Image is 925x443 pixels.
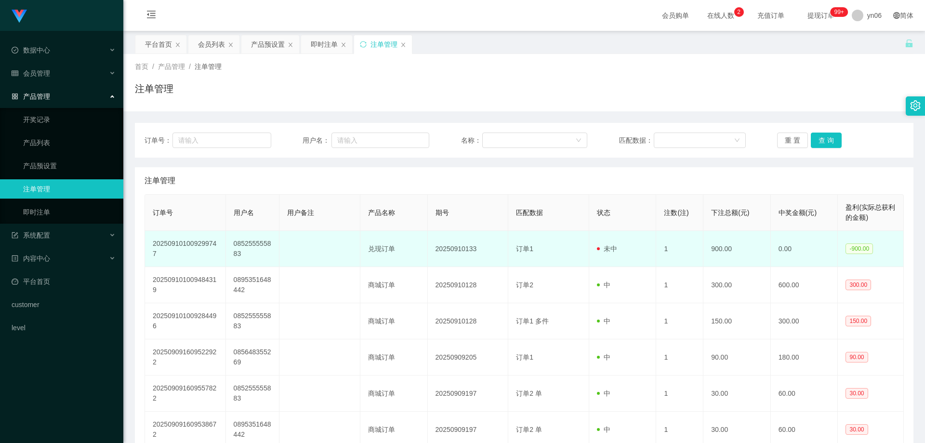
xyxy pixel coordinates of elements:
i: 图标: menu-fold [135,0,168,31]
button: 查 询 [811,133,842,148]
td: 20250910133 [428,231,509,267]
td: 085255555883 [226,231,280,267]
td: 1 [656,339,703,376]
h1: 注单管理 [135,81,173,96]
span: 未中 [597,245,617,253]
td: 20250910128 [428,303,509,339]
span: 订单号： [145,135,172,146]
span: 用户备注 [287,209,314,216]
div: 产品预设置 [251,35,285,54]
span: 期号 [436,209,449,216]
td: 90.00 [703,339,771,376]
td: 202509101009299747 [145,231,226,267]
a: level [12,318,116,337]
td: 兑现订单 [360,231,428,267]
span: 提现订单 [803,12,839,19]
span: 注单管理 [145,175,175,187]
td: 60.00 [771,376,838,412]
td: 1 [656,376,703,412]
td: 0.00 [771,231,838,267]
img: logo.9652507e.png [12,10,27,23]
td: 085648355269 [226,339,280,376]
td: 1 [656,267,703,303]
span: 名称： [461,135,482,146]
span: 中 [597,281,610,289]
td: 20250909205 [428,339,509,376]
span: 订单1 [516,353,533,361]
td: 300.00 [771,303,838,339]
i: 图标: form [12,232,18,239]
span: 产品管理 [158,63,185,70]
i: 图标: appstore-o [12,93,18,100]
span: 订单2 [516,281,533,289]
i: 图标: close [175,42,181,48]
span: -900.00 [846,243,873,254]
span: 在线人数 [702,12,739,19]
td: 085255555883 [226,376,280,412]
a: 产品预设置 [23,156,116,175]
span: 匹配数据 [516,209,543,216]
div: 即时注单 [311,35,338,54]
span: 300.00 [846,280,871,290]
span: 90.00 [846,352,868,362]
i: 图标: unlock [905,39,913,48]
i: 图标: table [12,70,18,77]
td: 20250910128 [428,267,509,303]
div: 平台首页 [145,35,172,54]
a: 开奖记录 [23,110,116,129]
span: 用户名 [234,209,254,216]
span: 数据中心 [12,46,50,54]
span: 首页 [135,63,148,70]
span: 匹配数据： [619,135,654,146]
td: 商城订单 [360,267,428,303]
td: 150.00 [703,303,771,339]
i: 图标: down [576,137,581,144]
input: 请输入 [172,133,271,148]
span: / [189,63,191,70]
span: 订单1 [516,245,533,253]
a: 图标: dashboard平台首页 [12,272,116,291]
i: 图标: close [288,42,293,48]
span: 150.00 [846,316,871,326]
i: 图标: check-circle-o [12,47,18,54]
span: 内容中心 [12,255,50,262]
span: 充值订单 [753,12,789,19]
span: 中奖金额(元) [779,209,817,216]
a: 产品列表 [23,133,116,152]
span: 中 [597,426,610,433]
span: 系统配置 [12,231,50,239]
td: 商城订单 [360,376,428,412]
td: 600.00 [771,267,838,303]
i: 图标: profile [12,255,18,262]
td: 30.00 [703,376,771,412]
td: 商城订单 [360,339,428,376]
span: 订单2 单 [516,426,542,433]
i: 图标: global [893,12,900,19]
a: customer [12,295,116,314]
i: 图标: setting [910,100,921,111]
td: 1 [656,231,703,267]
span: 下注总额(元) [711,209,749,216]
sup: 276 [830,7,847,17]
td: 085255555883 [226,303,280,339]
span: 中 [597,353,610,361]
td: 900.00 [703,231,771,267]
span: 订单1 多件 [516,317,549,325]
span: 30.00 [846,388,868,399]
td: 300.00 [703,267,771,303]
td: 20250909197 [428,376,509,412]
button: 重 置 [777,133,808,148]
input: 请输入 [331,133,429,148]
td: 0895351648442 [226,267,280,303]
span: 产品名称 [368,209,395,216]
td: 202509091609522922 [145,339,226,376]
span: 中 [597,317,610,325]
div: 会员列表 [198,35,225,54]
a: 即时注单 [23,202,116,222]
span: 中 [597,389,610,397]
i: 图标: close [400,42,406,48]
td: 1 [656,303,703,339]
i: 图标: close [228,42,234,48]
td: 202509091609557822 [145,376,226,412]
span: 用户名： [303,135,331,146]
